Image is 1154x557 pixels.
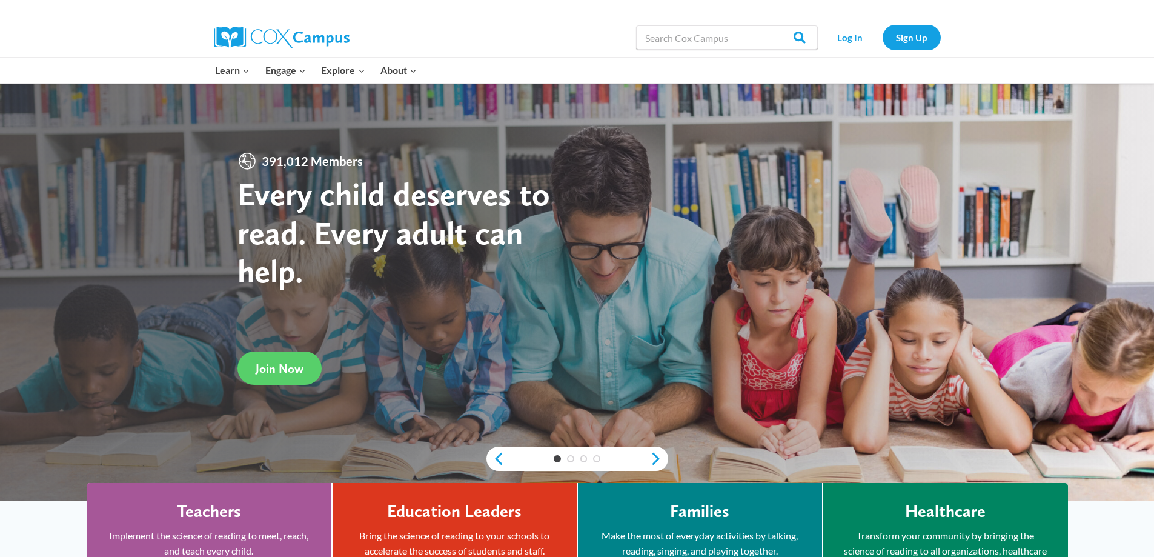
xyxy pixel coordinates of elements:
[387,501,522,522] h4: Education Leaders
[214,27,350,48] img: Cox Campus
[208,58,425,83] nav: Primary Navigation
[650,452,668,466] a: next
[567,455,574,462] a: 2
[580,455,588,462] a: 3
[905,501,986,522] h4: Healthcare
[593,455,600,462] a: 4
[265,62,306,78] span: Engage
[554,455,561,462] a: 1
[257,152,368,171] span: 391,012 Members
[177,501,241,522] h4: Teachers
[215,62,250,78] span: Learn
[824,25,877,50] a: Log In
[883,25,941,50] a: Sign Up
[824,25,941,50] nav: Secondary Navigation
[321,62,365,78] span: Explore
[237,352,322,385] a: Join Now
[636,25,818,50] input: Search Cox Campus
[670,501,729,522] h4: Families
[486,447,668,471] div: content slider buttons
[256,361,303,376] span: Join Now
[237,175,550,290] strong: Every child deserves to read. Every adult can help.
[380,62,417,78] span: About
[486,452,505,466] a: previous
